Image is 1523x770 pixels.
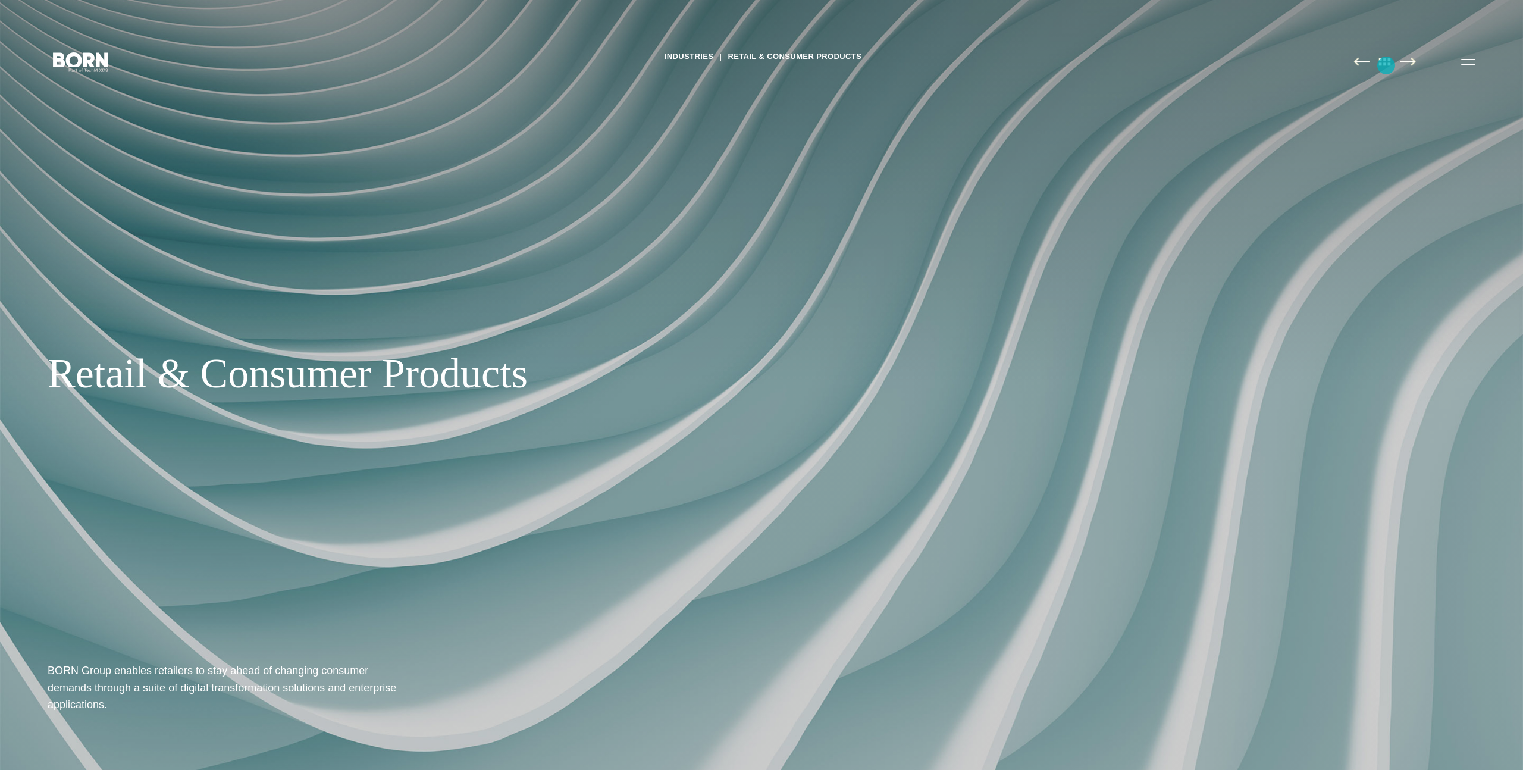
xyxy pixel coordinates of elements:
[48,349,726,398] div: Retail & Consumer Products
[1400,57,1416,66] img: Next Page
[728,48,861,65] a: Retail & Consumer Products
[1372,57,1397,66] img: All Pages
[665,48,714,65] a: Industries
[48,662,405,713] h1: BORN Group enables retailers to stay ahead of changing consumer demands through a suite of digita...
[1454,49,1483,74] button: Open
[1353,57,1370,66] img: Previous Page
